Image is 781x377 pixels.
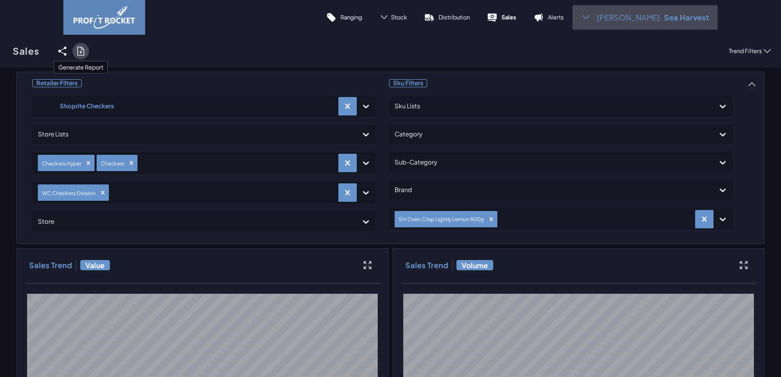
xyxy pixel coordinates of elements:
h3: Sales Trend [405,260,448,270]
p: Sales [501,13,516,21]
p: Alerts [548,13,564,21]
div: Remove Checkers Hyper [83,159,94,167]
span: Sku Filters [389,79,427,87]
div: Category [395,126,708,143]
div: Checkers [98,158,126,169]
div: Store [38,214,352,230]
div: SH Oven Crisp Lightly Lemon 800g [396,214,486,224]
p: Trend Filters [729,47,762,55]
a: Alerts [525,5,572,30]
div: Checkers Hyper [39,158,83,169]
div: Store Lists [38,126,352,143]
span: Retailer Filters [32,79,82,87]
span: Volume [456,260,493,270]
a: Distribution [416,5,478,30]
div: Shoprite Checkers [38,98,136,114]
h3: Sales Trend [29,260,72,270]
div: Brand [395,182,708,198]
a: Ranging [317,5,371,30]
span: [PERSON_NAME] [597,12,660,22]
p: Distribution [439,13,470,21]
span: Value [80,260,110,270]
div: Sub-Category [395,154,708,171]
span: Stock [391,13,407,21]
img: image [74,6,135,29]
div: WC Checkers Division [39,187,97,198]
div: Remove WC Checkers Division [97,189,108,196]
a: Sales [478,5,525,30]
div: Sku Lists [395,98,708,114]
div: Remove SH Oven Crisp Lightly Lemon 800g [486,216,497,223]
div: Remove Checkers [126,159,137,167]
p: Sea Harvest [664,12,709,22]
p: Ranging [340,13,362,21]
